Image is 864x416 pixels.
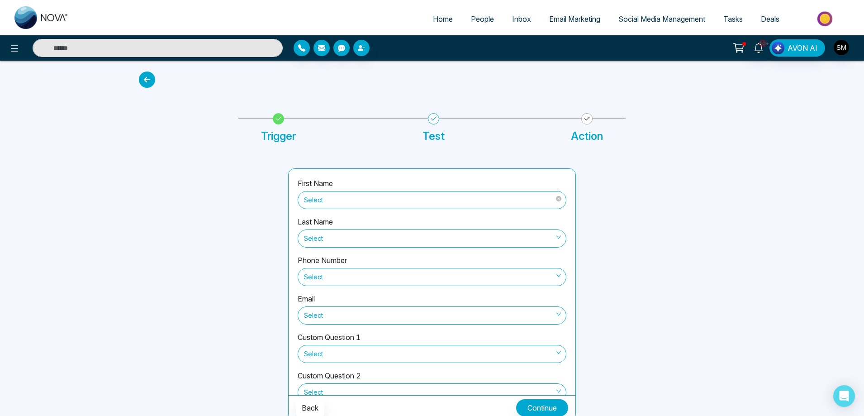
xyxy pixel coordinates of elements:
[298,216,333,227] label: Last Name
[540,10,609,28] a: Email Marketing
[424,10,462,28] a: Home
[503,10,540,28] a: Inbox
[571,130,603,143] h4: Action
[298,332,361,343] label: Custom Question 1
[759,39,767,48] span: 10+
[298,255,347,266] label: Phone Number
[512,14,531,24] span: Inbox
[714,10,752,28] a: Tasks
[761,14,779,24] span: Deals
[304,192,560,208] span: Select
[769,39,825,57] button: AVON AI
[556,196,561,201] span: close-circle
[793,9,859,29] img: Market-place.gif
[298,178,333,189] label: First Name
[433,14,453,24] span: Home
[298,293,315,304] label: Email
[752,10,788,28] a: Deals
[304,385,560,400] span: Select
[304,308,560,323] span: Select
[423,130,445,143] h4: Test
[788,43,817,53] span: AVON AI
[462,10,503,28] a: People
[14,6,69,29] img: Nova CRM Logo
[304,346,560,362] span: Select
[261,130,296,143] h4: Trigger
[618,14,705,24] span: Social Media Management
[549,14,600,24] span: Email Marketing
[304,231,560,246] span: Select
[304,269,560,285] span: Select
[834,40,849,55] img: User Avatar
[609,10,714,28] a: Social Media Management
[833,385,855,407] div: Open Intercom Messenger
[772,42,784,54] img: Lead Flow
[298,370,361,381] label: Custom Question 2
[723,14,743,24] span: Tasks
[471,14,494,24] span: People
[748,39,769,55] a: 10+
